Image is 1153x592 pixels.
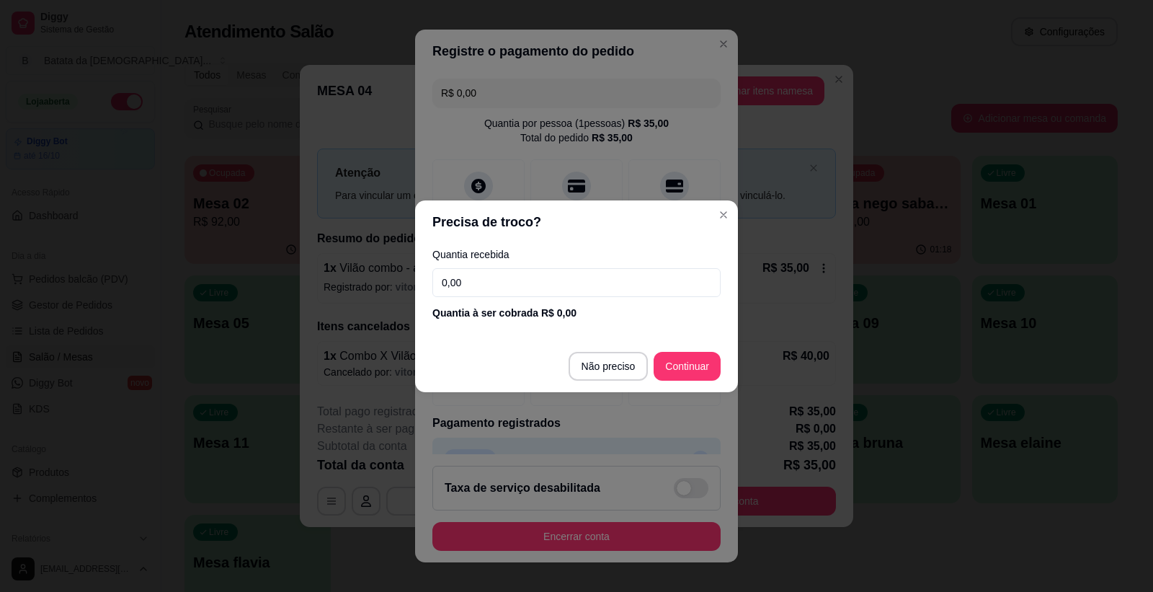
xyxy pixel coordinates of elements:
header: Precisa de troco? [415,200,738,244]
button: Não preciso [569,352,649,381]
div: Quantia à ser cobrada R$ 0,00 [432,306,721,320]
button: Close [712,203,735,226]
label: Quantia recebida [432,249,721,260]
button: Continuar [654,352,721,381]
